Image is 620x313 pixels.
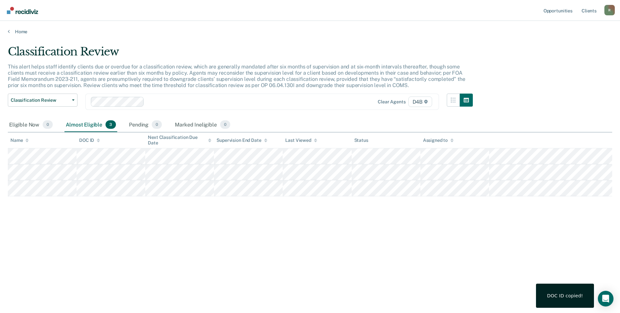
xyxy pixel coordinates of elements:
div: DOC ID copied! [547,293,583,299]
span: D4B [408,97,432,107]
div: Almost Eligible3 [64,118,117,132]
button: Profile dropdown button [604,5,615,15]
div: Open Intercom Messenger [598,291,613,306]
img: Recidiviz [7,7,38,14]
div: Pending0 [128,118,163,132]
div: Status [354,138,368,143]
div: Supervision End Date [217,138,267,143]
div: Classification Review [8,45,473,64]
div: Marked Ineligible0 [174,118,232,132]
span: 3 [106,120,116,129]
span: 0 [220,120,230,129]
a: Home [8,29,612,35]
span: 0 [43,120,53,129]
span: Classification Review [11,97,69,103]
div: Clear agents [378,99,405,105]
div: Next Classification Due Date [148,135,211,146]
div: R [604,5,615,15]
div: DOC ID [79,138,100,143]
p: This alert helps staff identify clients due or overdue for a classification review, which are gen... [8,64,465,89]
div: Eligible Now0 [8,118,54,132]
div: Name [10,138,29,143]
span: 0 [152,120,162,129]
div: Assigned to [423,138,454,143]
button: Classification Review [8,94,77,107]
div: Last Viewed [285,138,317,143]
